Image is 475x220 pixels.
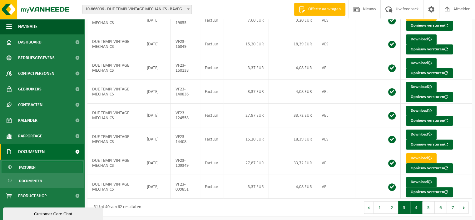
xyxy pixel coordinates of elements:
[294,3,345,16] a: Offerte aanvragen
[2,161,83,173] a: Facturen
[200,127,223,151] td: Factuur
[18,204,69,219] span: Acceptatievoorwaarden
[406,187,453,197] button: Opnieuw versturen
[269,175,317,199] td: 4,08 EUR
[2,175,83,187] a: Documenten
[364,201,374,214] button: Previous
[87,32,142,56] td: DUE TEMPI VINTAGE MECHANICS
[269,104,317,127] td: 33,72 EUR
[269,80,317,104] td: 4,08 EUR
[223,151,269,175] td: 27,87 EUR
[200,151,223,175] td: Factuur
[269,32,317,56] td: 18,39 EUR
[142,8,171,32] td: [DATE]
[406,58,437,68] a: Download
[91,202,141,213] div: 31 tot 40 van 62 resultaten
[406,130,437,140] a: Download
[223,175,269,199] td: 3,37 EUR
[410,201,423,214] button: 4
[223,80,269,104] td: 3,37 EUR
[142,80,171,104] td: [DATE]
[87,127,142,151] td: DUE TEMPI VINTAGE MECHANICS
[386,201,398,214] button: 2
[200,56,223,80] td: Factuur
[142,175,171,199] td: [DATE]
[18,188,47,204] span: Product Shop
[200,32,223,56] td: Factuur
[200,175,223,199] td: Factuur
[406,92,453,102] button: Opnieuw versturen
[269,56,317,80] td: 4,08 EUR
[223,8,269,32] td: 7,60 EUR
[87,175,142,199] td: DUE TEMPI VINTAGE MECHANICS
[18,144,45,160] span: Documenten
[82,5,192,14] span: 10-866006 - DUE TEMPI VINTAGE MECHANICS - BAVEGEM
[398,201,410,214] button: 3
[307,6,342,13] span: Offerte aanvragen
[19,161,36,173] span: Facturen
[87,151,142,175] td: DUE TEMPI VINTAGE MECHANICS
[18,50,55,66] span: Bedrijfsgegevens
[200,8,223,32] td: Factuur
[87,56,142,80] td: DUE TEMPI VINTAGE MECHANICS
[374,201,386,214] button: 1
[223,127,269,151] td: 15,20 EUR
[171,32,200,56] td: VF23-16849
[18,113,37,128] span: Kalender
[317,8,355,32] td: VES
[269,8,317,32] td: 9,20 EUR
[171,104,200,127] td: VF23-124558
[317,56,355,80] td: VEL
[18,34,42,50] span: Dashboard
[171,8,200,32] td: VF23-19855
[19,175,42,187] span: Documenten
[171,56,200,80] td: VF23-160138
[317,80,355,104] td: VEL
[435,201,447,214] button: 6
[317,175,355,199] td: VEL
[18,81,42,97] span: Gebruikers
[406,44,453,54] button: Opnieuw versturen
[200,80,223,104] td: Factuur
[406,177,437,187] a: Download
[87,80,142,104] td: DUE TEMPI VINTAGE MECHANICS
[223,32,269,56] td: 15,20 EUR
[171,127,200,151] td: VF23-14408
[171,151,200,175] td: VF23-109349
[18,19,37,34] span: Navigatie
[406,116,453,126] button: Opnieuw versturen
[406,68,453,78] button: Opnieuw versturen
[447,201,459,214] button: 7
[83,5,191,14] span: 10-866006 - DUE TEMPI VINTAGE MECHANICS - BAVEGEM
[142,151,171,175] td: [DATE]
[423,201,435,214] button: 5
[142,104,171,127] td: [DATE]
[18,66,54,81] span: Contactpersonen
[87,104,142,127] td: DUE TEMPI VINTAGE MECHANICS
[317,32,355,56] td: VES
[406,34,437,44] a: Download
[317,104,355,127] td: VEL
[171,175,200,199] td: VF23-099851
[142,56,171,80] td: [DATE]
[406,82,437,92] a: Download
[269,127,317,151] td: 18,39 EUR
[406,106,437,116] a: Download
[406,140,453,150] button: Opnieuw versturen
[142,32,171,56] td: [DATE]
[406,163,453,173] button: Opnieuw versturen
[18,128,42,144] span: Rapportage
[223,104,269,127] td: 27,87 EUR
[3,206,104,220] iframe: chat widget
[317,127,355,151] td: VES
[317,151,355,175] td: VEL
[406,153,437,163] a: Download
[87,8,142,32] td: DUE TEMPI VINTAGE MECHANICS
[142,127,171,151] td: [DATE]
[269,151,317,175] td: 33,72 EUR
[200,104,223,127] td: Factuur
[406,21,453,31] button: Opnieuw versturen
[459,201,469,214] button: Next
[171,80,200,104] td: VF23-140836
